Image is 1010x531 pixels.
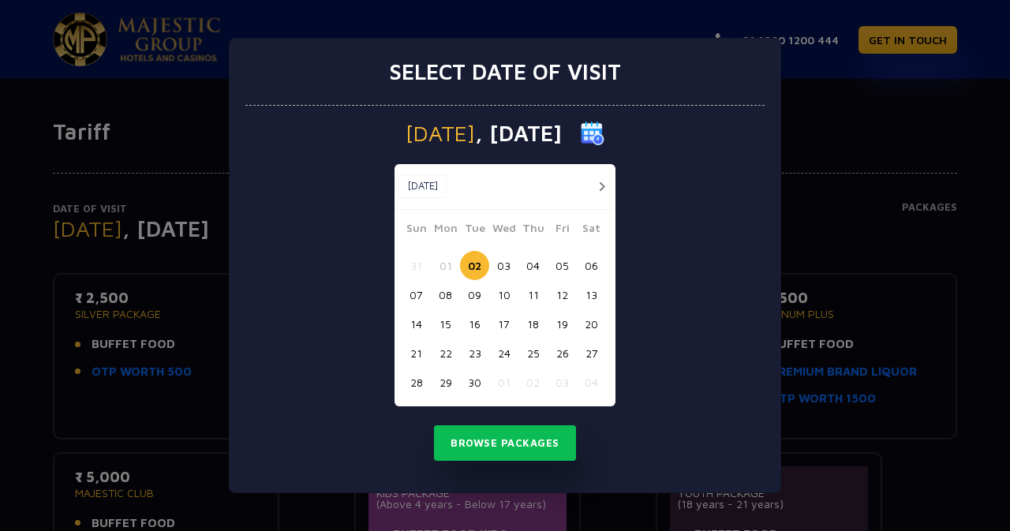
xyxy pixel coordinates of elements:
button: 28 [402,368,431,397]
button: 05 [548,251,577,280]
button: 15 [431,309,460,338]
span: Sat [577,219,606,241]
button: 10 [489,280,518,309]
span: Tue [460,219,489,241]
button: [DATE] [398,174,447,198]
button: 30 [460,368,489,397]
button: 24 [489,338,518,368]
button: 29 [431,368,460,397]
button: 16 [460,309,489,338]
button: 02 [460,251,489,280]
button: 18 [518,309,548,338]
span: Thu [518,219,548,241]
button: 25 [518,338,548,368]
img: calender icon [581,122,604,145]
button: 06 [577,251,606,280]
button: 01 [489,368,518,397]
button: 19 [548,309,577,338]
button: 17 [489,309,518,338]
span: Fri [548,219,577,241]
button: 13 [577,280,606,309]
button: 26 [548,338,577,368]
button: 20 [577,309,606,338]
span: [DATE] [406,122,475,144]
button: 22 [431,338,460,368]
button: 03 [489,251,518,280]
button: 01 [431,251,460,280]
button: 08 [431,280,460,309]
h3: Select date of visit [389,58,621,85]
span: Sun [402,219,431,241]
button: 07 [402,280,431,309]
button: 04 [577,368,606,397]
button: 27 [577,338,606,368]
button: 02 [518,368,548,397]
span: Mon [431,219,460,241]
button: Browse Packages [434,425,576,462]
button: 09 [460,280,489,309]
button: 31 [402,251,431,280]
button: 04 [518,251,548,280]
button: 14 [402,309,431,338]
button: 03 [548,368,577,397]
span: , [DATE] [475,122,562,144]
button: 21 [402,338,431,368]
span: Wed [489,219,518,241]
button: 12 [548,280,577,309]
button: 23 [460,338,489,368]
button: 11 [518,280,548,309]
